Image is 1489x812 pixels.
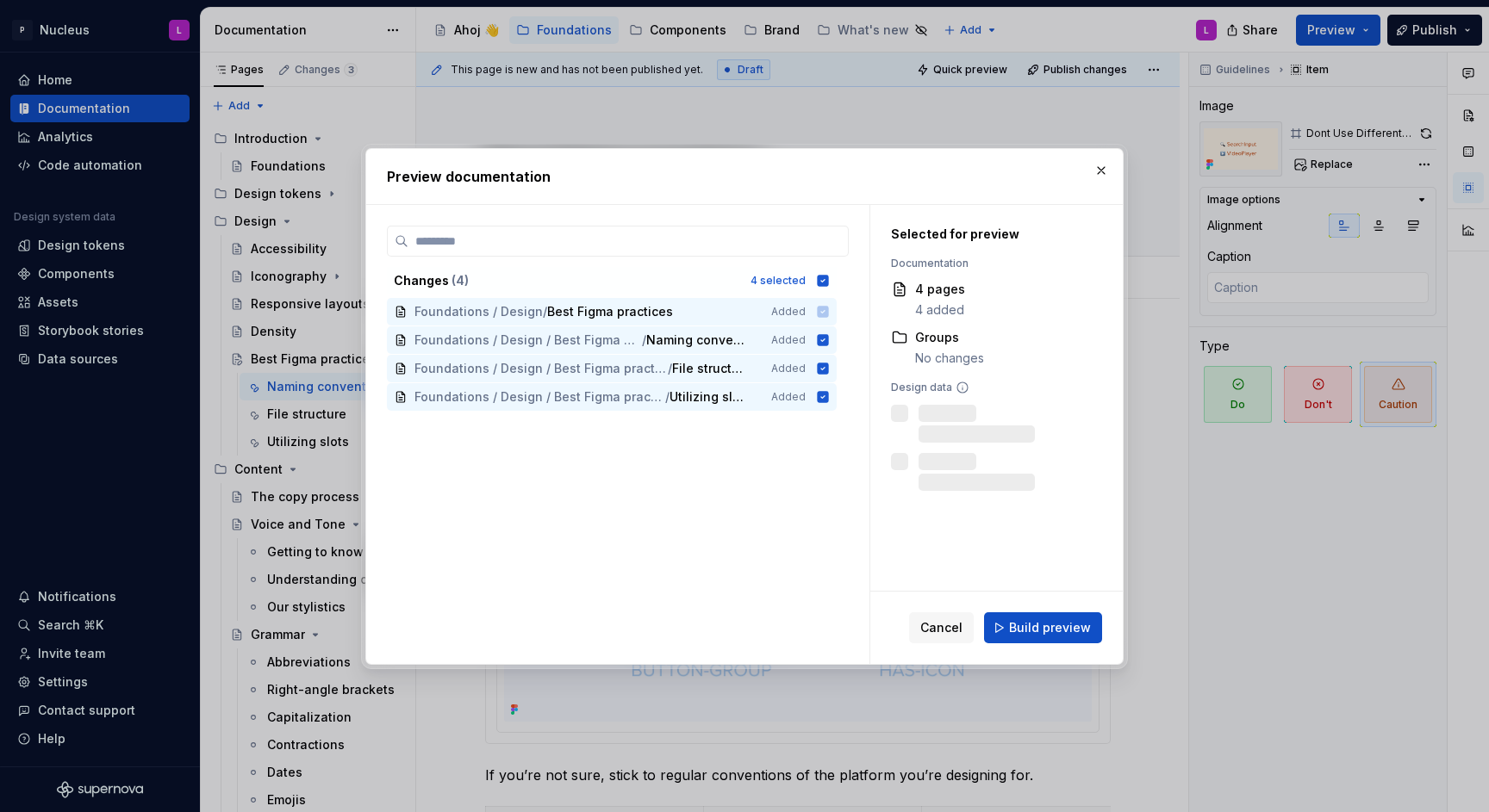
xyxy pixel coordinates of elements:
[387,166,1102,187] h2: Preview documentation
[670,388,747,406] span: Utilizing slots
[984,612,1102,643] button: Build preview
[414,388,665,406] span: Foundations / Design / Best Figma practices
[642,332,646,349] span: /
[665,388,670,406] span: /
[891,257,1082,270] div: Documentation
[646,332,747,349] span: Naming convention
[915,350,984,367] div: No changes
[891,381,1082,394] div: Design data
[751,274,806,288] div: 4 selected
[915,281,965,298] div: 4 pages
[771,390,806,404] span: Added
[915,301,965,319] div: 4 added
[915,329,984,346] div: Groups
[909,612,974,643] button: Cancel
[668,360,672,377] span: /
[920,619,963,636] span: Cancel
[771,333,806,347] span: Added
[414,332,642,349] span: Foundations / Design / Best Figma practices
[394,272,740,289] div: Changes
[672,360,748,377] span: File structure
[452,273,469,288] span: ( 4 )
[1009,619,1091,636] span: Build preview
[771,362,806,375] span: Added
[414,360,668,377] span: Foundations / Design / Best Figma practices
[891,226,1082,243] div: Selected for preview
